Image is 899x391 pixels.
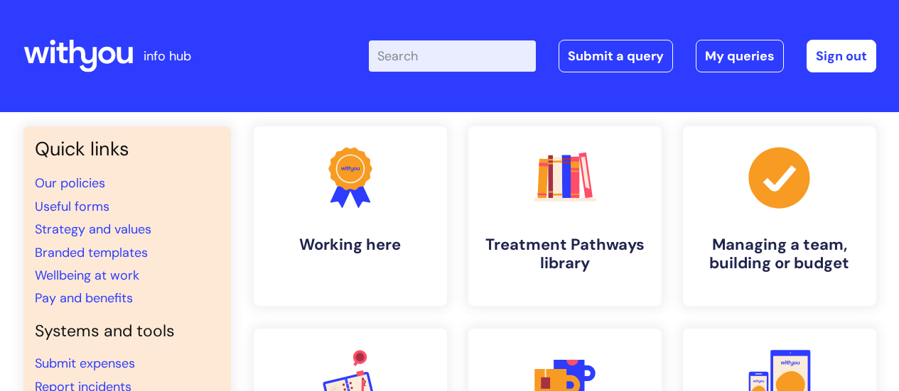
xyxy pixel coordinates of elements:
a: Working here [254,126,447,306]
a: Managing a team, building or budget [683,126,876,306]
a: Strategy and values [35,221,151,238]
a: Wellbeing at work [35,267,139,284]
a: Pay and benefits [35,290,133,307]
a: Branded templates [35,244,148,261]
h4: Working here [265,236,436,254]
a: Submit expenses [35,355,135,372]
a: Treatment Pathways library [468,126,662,306]
h3: Quick links [35,138,220,160]
a: Sign out [807,40,876,72]
a: Useful forms [35,198,109,215]
a: My queries [696,40,784,72]
a: Submit a query [559,40,673,72]
h4: Systems and tools [35,321,220,341]
p: info hub [144,45,191,67]
input: Search [369,40,536,72]
div: | - [369,40,876,72]
a: Our policies [35,175,105,192]
h4: Treatment Pathways library [480,236,650,273]
h4: Managing a team, building or budget [694,236,865,273]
